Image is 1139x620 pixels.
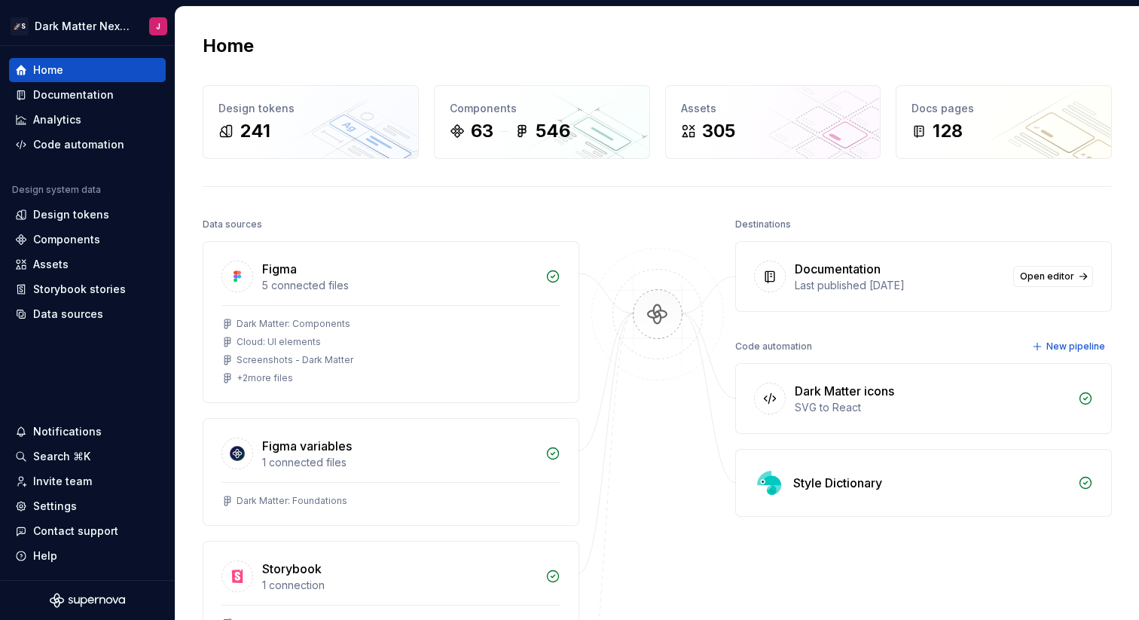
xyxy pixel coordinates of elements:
[262,437,352,455] div: Figma variables
[9,83,166,107] a: Documentation
[237,495,347,507] div: Dark Matter: Foundations
[795,260,881,278] div: Documentation
[262,578,536,593] div: 1 connection
[735,336,812,357] div: Code automation
[218,101,403,116] div: Design tokens
[1028,336,1112,357] button: New pipeline
[33,424,102,439] div: Notifications
[450,101,634,116] div: Components
[33,63,63,78] div: Home
[9,133,166,157] a: Code automation
[793,474,882,492] div: Style Dictionary
[33,449,90,464] div: Search ⌘K
[933,119,963,143] div: 128
[665,85,881,159] a: Assets305
[262,260,297,278] div: Figma
[735,214,791,235] div: Destinations
[156,20,160,32] div: J
[11,17,29,35] div: 🚀S
[203,34,254,58] h2: Home
[33,257,69,272] div: Assets
[9,444,166,469] button: Search ⌘K
[702,119,735,143] div: 305
[262,455,536,470] div: 1 connected files
[9,277,166,301] a: Storybook stories
[33,137,124,152] div: Code automation
[912,101,1096,116] div: Docs pages
[203,418,579,526] a: Figma variables1 connected filesDark Matter: Foundations
[795,382,894,400] div: Dark Matter icons
[240,119,270,143] div: 241
[9,469,166,493] a: Invite team
[33,474,92,489] div: Invite team
[9,228,166,252] a: Components
[12,184,101,196] div: Design system data
[795,400,1069,415] div: SVG to React
[203,214,262,235] div: Data sources
[50,593,125,608] svg: Supernova Logo
[33,282,126,297] div: Storybook stories
[33,524,118,539] div: Contact support
[33,112,81,127] div: Analytics
[681,101,866,116] div: Assets
[237,318,350,330] div: Dark Matter: Components
[3,10,172,42] button: 🚀SDark Matter Next GenJ
[795,278,1004,293] div: Last published [DATE]
[9,108,166,132] a: Analytics
[237,354,353,366] div: Screenshots - Dark Matter
[33,307,103,322] div: Data sources
[33,87,114,102] div: Documentation
[896,85,1112,159] a: Docs pages128
[1046,341,1105,353] span: New pipeline
[262,278,536,293] div: 5 connected files
[471,119,493,143] div: 63
[9,494,166,518] a: Settings
[434,85,650,159] a: Components63546
[203,85,419,159] a: Design tokens241
[9,420,166,444] button: Notifications
[237,372,293,384] div: + 2 more files
[237,336,321,348] div: Cloud: UI elements
[1013,266,1093,287] a: Open editor
[9,252,166,276] a: Assets
[33,499,77,514] div: Settings
[536,119,570,143] div: 546
[33,232,100,247] div: Components
[262,560,322,578] div: Storybook
[9,519,166,543] button: Contact support
[203,241,579,403] a: Figma5 connected filesDark Matter: ComponentsCloud: UI elementsScreenshots - Dark Matter+2more files
[33,548,57,563] div: Help
[1020,270,1074,283] span: Open editor
[33,207,109,222] div: Design tokens
[9,58,166,82] a: Home
[9,302,166,326] a: Data sources
[35,19,131,34] div: Dark Matter Next Gen
[9,544,166,568] button: Help
[9,203,166,227] a: Design tokens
